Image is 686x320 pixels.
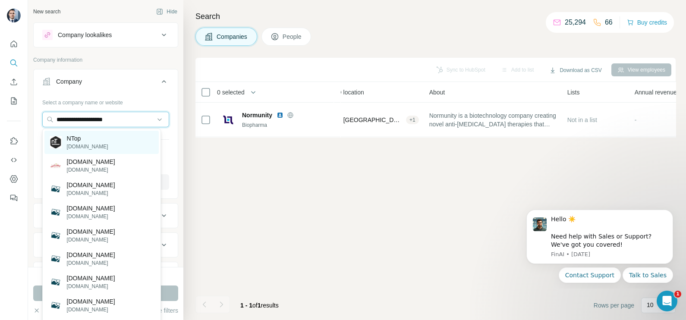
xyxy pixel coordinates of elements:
button: My lists [7,93,21,109]
img: edentop.com [50,229,62,242]
p: [DOMAIN_NAME] [67,143,108,151]
button: Dashboard [7,171,21,187]
p: NTop [67,134,108,143]
p: [DOMAIN_NAME] [67,157,115,166]
button: Hide [150,5,183,18]
img: www.lalantop.com [50,160,62,172]
p: [DOMAIN_NAME] [67,213,115,220]
button: Quick start [7,36,21,52]
p: Company information [33,56,178,64]
span: 1 - 1 [240,302,252,309]
img: kontop.com [50,183,62,195]
p: 10 [647,301,654,309]
p: 66 [605,17,613,28]
span: - [635,116,637,123]
p: [DOMAIN_NAME] [67,251,115,259]
p: [DOMAIN_NAME] [67,166,115,174]
button: Enrich CSV [7,74,21,90]
div: New search [33,8,60,16]
div: + 1 [406,116,419,124]
span: Normunity [242,111,272,119]
button: HQ location [34,235,178,255]
img: pornintop.com [50,276,62,288]
iframe: Intercom notifications message [513,202,686,288]
h4: Search [195,10,676,22]
p: 25,294 [565,17,586,28]
p: [DOMAIN_NAME] [67,236,115,244]
div: Company [56,77,82,86]
button: Use Surfe API [7,152,21,168]
p: [DOMAIN_NAME] [67,259,115,267]
span: Companies [217,32,248,41]
span: 0 selected [217,88,245,97]
span: results [240,302,279,309]
img: Avatar [7,9,21,22]
span: Lists [567,88,580,97]
img: kasuntop.com [50,299,62,311]
span: Not in a list [567,116,597,123]
button: Feedback [7,190,21,206]
p: [DOMAIN_NAME] [67,282,115,290]
p: [DOMAIN_NAME] [67,297,115,306]
div: Select a company name or website [42,95,169,107]
button: Download as CSV [543,64,607,77]
p: [DOMAIN_NAME] [67,227,115,236]
span: 1 [674,291,681,298]
img: 60lmentop.com [50,206,62,218]
button: Clear [33,306,58,315]
p: [DOMAIN_NAME] [67,306,115,314]
button: Annual revenue ($) [34,264,178,285]
span: [GEOGRAPHIC_DATA], [US_STATE] [343,116,403,124]
span: Rows per page [594,301,634,310]
span: People [283,32,302,41]
span: Normunity is a biotechnology company creating novel anti-[MEDICAL_DATA] therapies that address un... [429,111,557,129]
p: [DOMAIN_NAME] [67,204,115,213]
button: Company [34,71,178,95]
img: LinkedIn logo [277,112,283,119]
span: of [252,302,258,309]
span: HQ location [333,88,364,97]
p: [DOMAIN_NAME] [67,274,115,282]
button: Use Surfe on LinkedIn [7,133,21,149]
span: Annual revenue [635,88,677,97]
iframe: Intercom live chat [657,291,677,311]
img: Logo of Normunity [221,113,235,127]
span: About [429,88,445,97]
div: Company lookalikes [58,31,112,39]
button: Industry [34,205,178,226]
button: Search [7,55,21,71]
img: NTop [50,136,62,148]
p: [DOMAIN_NAME] [67,181,115,189]
span: 1 [258,302,261,309]
img: arentop.com [50,253,62,265]
button: Buy credits [627,16,667,28]
p: [DOMAIN_NAME] [67,189,115,197]
button: Company lookalikes [34,25,178,45]
div: Biopharma [242,121,335,129]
